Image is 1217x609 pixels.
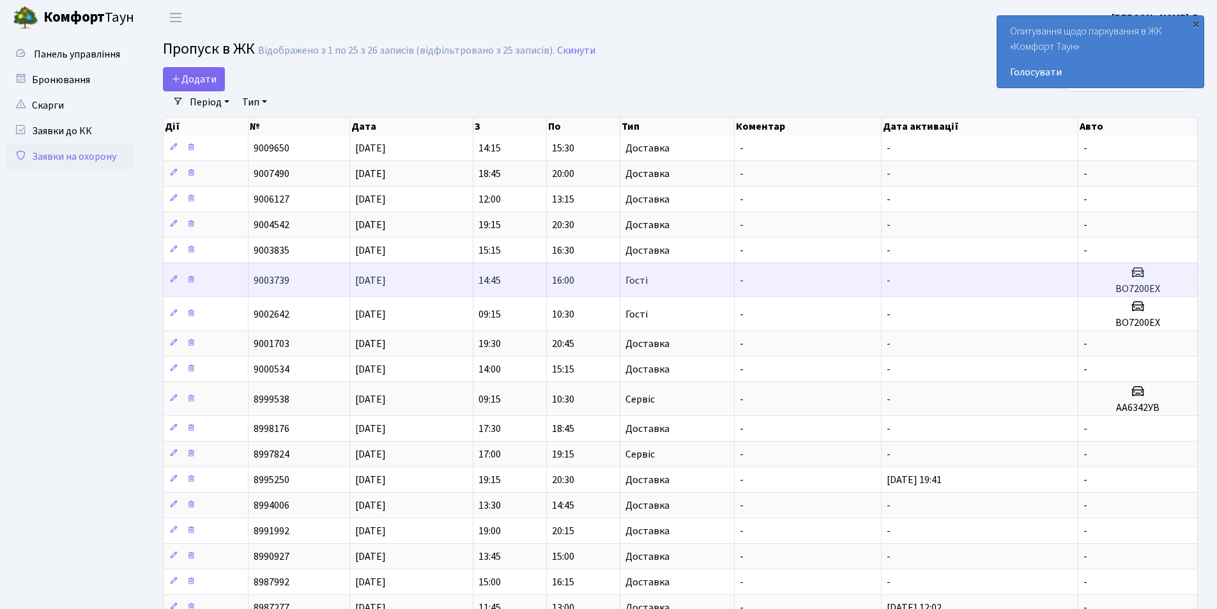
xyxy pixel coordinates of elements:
[887,575,891,589] span: -
[478,422,501,436] span: 17:30
[740,422,744,436] span: -
[1083,337,1087,351] span: -
[355,274,386,288] span: [DATE]
[478,141,501,155] span: 14:15
[355,218,386,232] span: [DATE]
[478,243,501,258] span: 15:15
[254,550,289,564] span: 8990927
[1112,11,1202,25] b: [PERSON_NAME] Д.
[557,45,595,57] a: Скинути
[887,392,891,406] span: -
[552,498,574,513] span: 14:45
[1083,141,1087,155] span: -
[625,364,670,374] span: Доставка
[552,473,574,487] span: 20:30
[740,524,744,538] span: -
[355,167,386,181] span: [DATE]
[625,169,670,179] span: Доставка
[740,575,744,589] span: -
[625,143,670,153] span: Доставка
[552,337,574,351] span: 20:45
[1083,550,1087,564] span: -
[740,447,744,461] span: -
[254,243,289,258] span: 9003835
[552,524,574,538] span: 20:15
[1083,524,1087,538] span: -
[355,192,386,206] span: [DATE]
[254,192,289,206] span: 9006127
[625,500,670,511] span: Доставка
[552,243,574,258] span: 16:30
[478,192,501,206] span: 12:00
[1112,10,1202,26] a: [PERSON_NAME] Д.
[1083,317,1192,329] h5: ВО7200ЕХ
[478,447,501,461] span: 17:00
[254,422,289,436] span: 8998176
[1078,118,1198,135] th: Авто
[887,498,891,513] span: -
[254,274,289,288] span: 9003739
[625,309,648,320] span: Гості
[355,362,386,376] span: [DATE]
[887,447,891,461] span: -
[254,392,289,406] span: 8999538
[997,16,1204,88] div: Опитування щодо паркування в ЖК «Комфорт Таун»
[625,394,655,405] span: Сервіс
[625,275,648,286] span: Гості
[1083,498,1087,513] span: -
[625,339,670,349] span: Доставка
[478,550,501,564] span: 13:45
[887,337,891,351] span: -
[887,218,891,232] span: -
[1083,283,1192,295] h5: ВО7200ЕХ
[625,577,670,587] span: Доставка
[13,5,38,31] img: logo.png
[625,475,670,485] span: Доставка
[625,449,655,459] span: Сервіс
[254,218,289,232] span: 9004542
[740,362,744,376] span: -
[887,422,891,436] span: -
[254,498,289,513] span: 8994006
[887,550,891,564] span: -
[163,38,255,60] span: Пропуск в ЖК
[163,67,225,91] a: Додати
[254,307,289,321] span: 9002642
[552,218,574,232] span: 20:30
[1083,243,1087,258] span: -
[552,167,574,181] span: 20:00
[478,362,501,376] span: 14:00
[1083,575,1087,589] span: -
[254,524,289,538] span: 8991992
[254,575,289,589] span: 8987992
[740,498,744,513] span: -
[478,392,501,406] span: 09:15
[473,118,547,135] th: З
[1083,218,1087,232] span: -
[350,118,473,135] th: Дата
[740,307,744,321] span: -
[185,91,234,113] a: Період
[887,243,891,258] span: -
[237,91,272,113] a: Тип
[6,67,134,93] a: Бронювання
[478,218,501,232] span: 19:15
[1010,65,1191,80] a: Голосувати
[160,7,192,28] button: Переключити навігацію
[254,473,289,487] span: 8995250
[740,167,744,181] span: -
[547,118,620,135] th: По
[355,392,386,406] span: [DATE]
[254,447,289,461] span: 8997824
[887,141,891,155] span: -
[355,575,386,589] span: [DATE]
[740,218,744,232] span: -
[887,362,891,376] span: -
[478,167,501,181] span: 18:45
[355,307,386,321] span: [DATE]
[254,337,289,351] span: 9001703
[625,194,670,204] span: Доставка
[171,72,217,86] span: Додати
[740,337,744,351] span: -
[355,498,386,513] span: [DATE]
